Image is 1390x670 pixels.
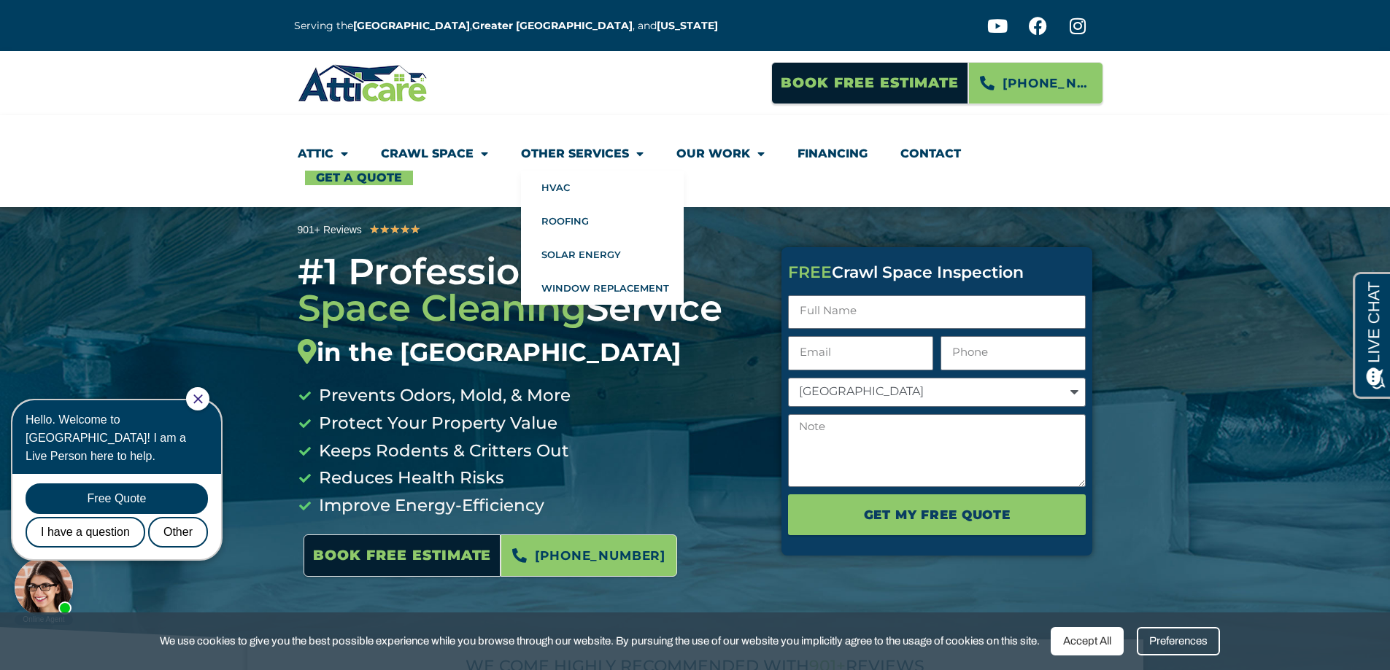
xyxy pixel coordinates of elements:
[521,171,684,204] a: HVAC
[472,19,633,32] a: Greater [GEOGRAPHIC_DATA]
[676,137,765,171] a: Our Work
[390,220,400,239] i: ★
[400,220,410,239] i: ★
[501,534,677,577] a: [PHONE_NUMBER]
[1051,627,1124,655] div: Accept All
[315,382,571,410] span: Prevents Odors, Mold, & More
[298,254,760,367] h3: #1 Professional Service
[313,542,491,569] span: Book Free Estimate
[36,12,117,30] span: Opens a chat window
[304,534,501,577] a: Book Free Estimate
[900,137,961,171] a: Contact
[298,222,362,238] div: 901+ Reviews
[305,171,413,185] a: Get A Quote
[864,502,1011,527] span: Get My FREE Quote
[521,271,684,305] a: Window Replacement
[788,295,1086,330] input: Full Name
[788,336,933,370] input: Email
[294,17,729,34] p: Serving the , , and
[1003,71,1092,96] span: [PHONE_NUMBER]
[535,543,665,568] span: [PHONE_NUMBER]
[798,137,868,171] a: Financing
[521,238,684,271] a: Solar Energy
[379,220,390,239] i: ★
[788,265,1086,281] div: Crawl Space Inspection
[657,19,718,32] a: [US_STATE]
[369,220,379,239] i: ★
[941,336,1086,370] input: Only numbers and phone characters (#, -, *, etc) are accepted.
[521,204,684,238] a: Roofing
[781,69,959,97] span: Book Free Estimate
[315,492,544,520] span: Improve Energy-Efficiency
[381,137,488,171] a: Crawl Space
[521,137,644,171] a: Other Services
[160,632,1040,650] span: We use cookies to give you the best possible experience while you browse through our website. By ...
[521,171,684,305] ul: Other Services
[7,386,241,626] iframe: Chat Invitation
[298,338,760,367] div: in the [GEOGRAPHIC_DATA]
[771,62,968,104] a: Book Free Estimate
[298,137,1093,185] nav: Menu
[968,62,1103,104] a: [PHONE_NUMBER]
[315,464,504,492] span: Reduces Health Risks
[315,437,569,465] span: Keeps Rodents & Critters Out
[410,220,420,239] i: ★
[788,494,1086,535] button: Get My FREE Quote
[315,410,557,437] span: Protect Your Property Value
[298,137,348,171] a: Attic
[788,262,832,282] span: FREE
[1137,627,1220,655] div: Preferences
[353,19,470,32] a: [GEOGRAPHIC_DATA]
[369,220,420,239] div: 5/5
[298,249,682,330] span: Crawl Space Cleaning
